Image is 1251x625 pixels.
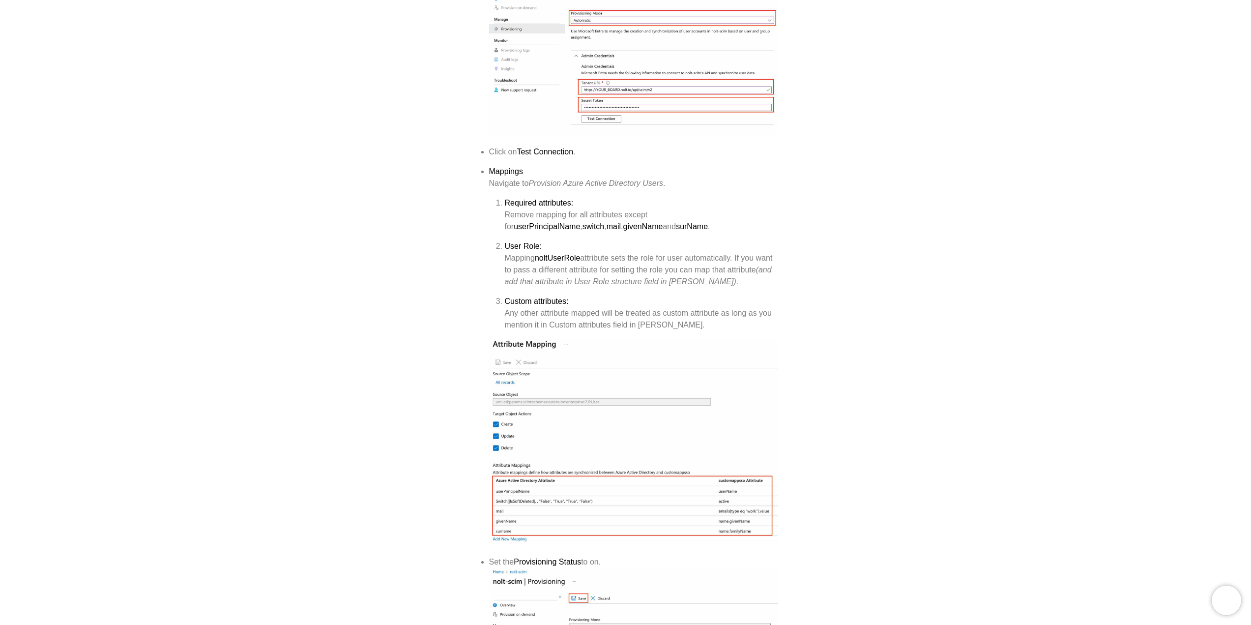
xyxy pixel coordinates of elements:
strong: Mappings [489,167,523,176]
img: Microsoft Entra ID SCIM mappings [489,339,778,545]
strong: switch [582,222,604,231]
em: Provision Azure Active Directory Users [528,179,663,187]
li: Click on . [489,146,778,158]
iframe: Chatra live chat [1212,586,1241,615]
strong: surName [676,222,708,231]
span: Set the to on. [489,558,601,566]
strong: userPrincipalName [514,222,580,231]
strong: givenName [623,222,663,231]
strong: mail [607,222,621,231]
div: Navigate to . [489,178,778,189]
strong: Test Connection [517,148,573,156]
strong: noltUserRole [535,254,580,262]
div: Any other attribute mapped will be treated as custom attribute as long as you mention it in Custo... [505,307,778,331]
strong: Custom attributes: [505,297,569,305]
strong: Provisioning Status [514,558,581,566]
strong: User Role: [505,242,542,250]
div: Mapping attribute sets the role for user automatically. If you want to pass a different attribute... [505,252,778,288]
em: (and add that attribute in User Role structure field in [PERSON_NAME]) [505,266,772,286]
strong: Required attributes: [505,199,574,207]
div: Remove mapping for all attributes except for , , , and . [505,209,778,233]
